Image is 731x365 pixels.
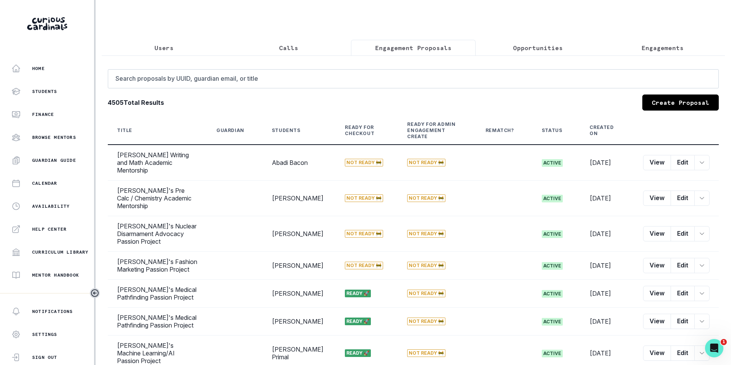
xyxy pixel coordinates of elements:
[108,181,207,216] td: [PERSON_NAME]'s Pre Calc / Chemistry Academic Mentorship
[643,226,671,241] button: View
[694,191,710,206] button: row menu
[642,43,684,52] p: Engagements
[643,191,671,206] button: View
[32,226,67,232] p: Help Center
[345,230,383,238] span: Not Ready 🚧
[345,290,371,297] span: Ready 🚀
[279,43,298,52] p: Calls
[542,318,563,326] span: active
[580,216,634,252] td: [DATE]
[671,345,695,361] button: Edit
[263,216,336,252] td: [PERSON_NAME]
[32,331,57,337] p: Settings
[32,354,57,360] p: Sign Out
[345,194,383,202] span: Not Ready 🚧
[263,308,336,336] td: [PERSON_NAME]
[263,145,336,181] td: Abadi Bacon
[580,308,634,336] td: [DATE]
[542,262,563,270] span: active
[345,124,380,137] div: Ready for Checkout
[32,180,57,186] p: Calendar
[671,314,695,329] button: Edit
[542,290,563,298] span: active
[643,258,671,273] button: View
[32,134,76,140] p: Browse Mentors
[542,350,563,357] span: active
[263,280,336,308] td: [PERSON_NAME]
[32,308,73,314] p: Notifications
[671,226,695,241] button: Edit
[643,345,671,361] button: View
[32,203,70,209] p: Availability
[580,145,634,181] td: [DATE]
[486,127,514,134] div: Rematch?
[407,194,445,202] span: Not Ready 🚧
[705,339,723,357] iframe: Intercom live chat
[542,159,563,167] span: active
[407,230,445,238] span: Not Ready 🚧
[32,65,45,72] p: Home
[32,157,76,163] p: Guardian Guide
[108,216,207,252] td: [PERSON_NAME]'s Nuclear Disarmament Advocacy Passion Project
[643,314,671,329] button: View
[721,339,727,345] span: 1
[345,318,371,325] span: Ready 🚀
[345,262,383,269] span: Not Ready 🚧
[671,155,695,170] button: Edit
[643,286,671,301] button: View
[642,95,719,111] a: Create Proposal
[694,226,710,241] button: row menu
[108,280,207,308] td: [PERSON_NAME]'s Medical Pathfinding Passion Project
[117,127,132,134] div: Title
[590,124,616,137] div: Created On
[32,88,57,95] p: Students
[580,181,634,216] td: [DATE]
[32,272,79,278] p: Mentor Handbook
[263,252,336,280] td: [PERSON_NAME]
[671,286,695,301] button: Edit
[407,262,445,269] span: Not Ready 🚧
[108,308,207,336] td: [PERSON_NAME]'s Medical Pathfinding Passion Project
[643,155,671,170] button: View
[694,314,710,329] button: row menu
[154,43,174,52] p: Users
[671,191,695,206] button: Edit
[375,43,452,52] p: Engagement Proposals
[542,195,563,202] span: active
[694,155,710,170] button: row menu
[407,290,445,297] span: Not Ready 🚧
[694,345,710,361] button: row menu
[32,249,89,255] p: Curriculum Library
[108,98,164,107] b: 4505 Total Results
[108,252,207,280] td: [PERSON_NAME]'s Fashion Marketing Passion Project
[580,280,634,308] td: [DATE]
[263,181,336,216] td: [PERSON_NAME]
[694,286,710,301] button: row menu
[90,288,100,298] button: Toggle sidebar
[345,349,371,357] span: Ready 🚀
[407,121,458,140] div: Ready for Admin Engagement Create
[671,258,695,273] button: Edit
[345,159,383,166] span: Not Ready 🚧
[542,230,563,238] span: active
[216,127,244,134] div: Guardian
[108,145,207,181] td: [PERSON_NAME] Writing and Math Academic Mentorship
[694,258,710,273] button: row menu
[542,127,562,134] div: Status
[513,43,563,52] p: Opportunities
[407,349,445,357] span: Not Ready 🚧
[407,318,445,325] span: Not Ready 🚧
[272,127,301,134] div: Students
[407,159,445,166] span: Not Ready 🚧
[32,111,54,117] p: Finance
[27,17,67,30] img: Curious Cardinals Logo
[580,252,634,280] td: [DATE]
